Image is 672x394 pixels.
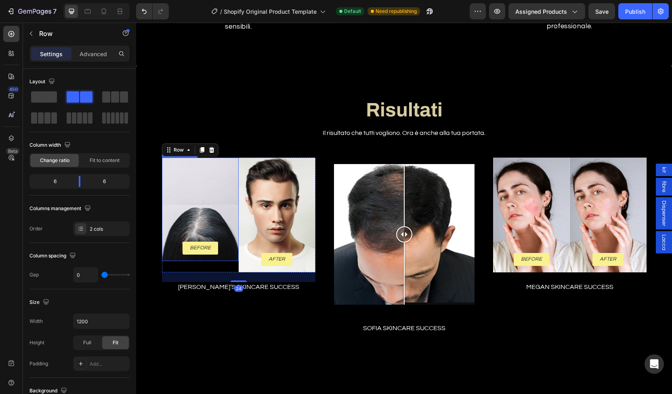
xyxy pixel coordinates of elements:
p: Il risultato che tutti vogliono. Ora è anche alla tua portata. [113,106,423,115]
div: Column spacing [29,251,78,261]
div: Publish [625,7,645,16]
span: Change ratio [40,157,69,164]
div: Undo/Redo [136,3,169,19]
span: fibre [524,158,532,170]
input: Auto [73,268,98,282]
p: Before [385,233,406,241]
div: Width [29,318,43,325]
div: Layout [29,76,57,87]
div: Order [29,225,43,232]
span: Shopify Original Product Template [224,7,317,16]
div: 6 [87,176,128,187]
p: 7 [53,6,57,16]
p: Before [54,221,75,230]
div: Height [29,339,44,346]
div: 450 [8,86,19,93]
span: / [220,7,222,16]
div: 6 [31,176,72,187]
span: Assigned Products [515,7,567,16]
p: megan Skincare Success [358,260,510,269]
span: Fit [113,339,118,346]
div: Open Intercom Messenger [645,354,664,374]
div: Row [36,124,49,131]
p: [PERSON_NAME]’s Skincare Success [27,260,178,269]
div: Background Image [26,135,103,238]
button: Publish [618,3,652,19]
button: Save [588,3,615,19]
button: 7 [3,3,60,19]
input: Auto [73,314,129,329]
p: Sofia Skincare Success [192,301,344,310]
div: 24 [98,263,107,269]
div: Background Image [103,135,179,250]
span: Lacca [524,212,532,228]
span: Fit to content [90,157,120,164]
span: Need republishing [376,8,417,15]
span: Default [344,8,361,15]
p: After [132,233,149,241]
span: Dispenser [524,178,532,204]
h2: Risultati [113,76,424,99]
p: Row [39,29,108,38]
p: Advanced [80,50,107,58]
div: Columns management [29,203,92,214]
div: Background Image [434,135,510,250]
button: Assigned Products [508,3,585,19]
div: Column width [29,140,72,151]
iframe: Design area [136,23,672,394]
p: Settings [40,50,63,58]
span: kit [524,144,532,150]
div: Gap [29,271,39,278]
div: 2 cols [90,225,128,233]
div: Padding [29,360,48,367]
div: Beta [6,148,19,154]
div: Background Image [357,135,434,250]
div: Size [29,297,51,308]
p: After [464,233,480,241]
div: Add... [90,360,128,368]
span: Save [595,8,609,15]
span: Full [83,339,91,346]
